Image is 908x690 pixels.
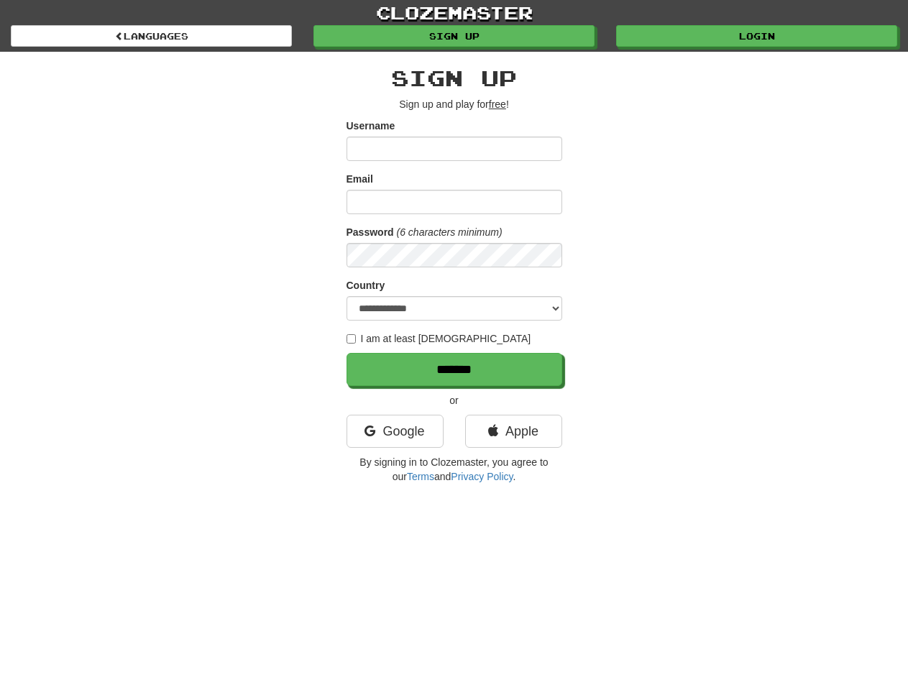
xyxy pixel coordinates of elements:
a: Languages [11,25,292,47]
p: Sign up and play for ! [347,97,562,111]
a: Login [616,25,897,47]
a: Sign up [313,25,595,47]
p: By signing in to Clozemaster, you agree to our and . [347,455,562,484]
input: I am at least [DEMOGRAPHIC_DATA] [347,334,356,344]
u: free [489,98,506,110]
label: Email [347,172,373,186]
a: Terms [407,471,434,482]
label: Password [347,225,394,239]
label: Username [347,119,395,133]
a: Privacy Policy [451,471,513,482]
h2: Sign up [347,66,562,90]
em: (6 characters minimum) [397,226,503,238]
a: Google [347,415,444,448]
a: Apple [465,415,562,448]
p: or [347,393,562,408]
label: Country [347,278,385,293]
label: I am at least [DEMOGRAPHIC_DATA] [347,331,531,346]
